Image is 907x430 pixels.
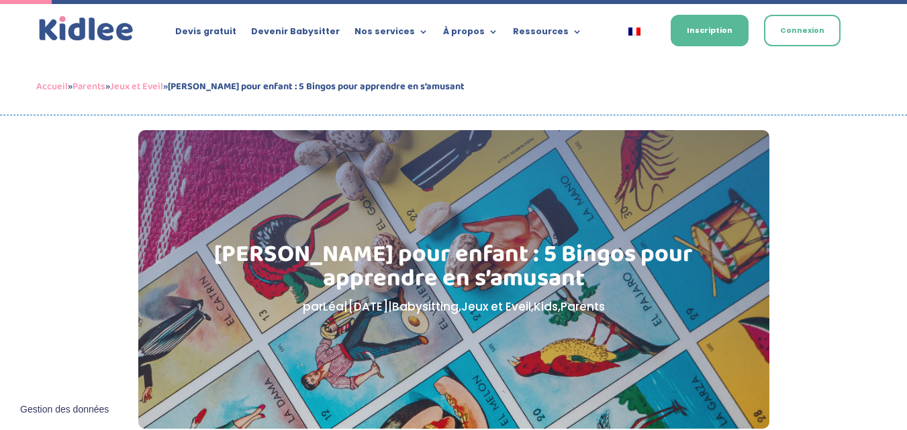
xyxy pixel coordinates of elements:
[175,27,236,42] a: Devis gratuit
[534,299,558,315] a: Kids
[323,299,344,315] a: Léa
[348,299,388,315] span: [DATE]
[36,13,136,44] a: Kidlee Logo
[671,15,749,46] a: Inscription
[36,78,465,95] span: » » »
[36,13,136,44] img: logo_kidlee_bleu
[205,297,702,317] p: par | | , , ,
[628,28,640,36] img: Français
[354,27,428,42] a: Nos services
[168,78,465,95] strong: [PERSON_NAME] pour enfant : 5 Bingos pour apprendre en s’amusant
[392,299,459,315] a: Babysitting
[561,299,605,315] a: Parents
[205,242,702,297] h1: [PERSON_NAME] pour enfant : 5 Bingos pour apprendre en s’amusant
[20,404,109,416] span: Gestion des données
[110,78,163,95] a: Jeux et Eveil
[251,27,340,42] a: Devenir Babysitter
[73,78,105,95] a: Parents
[36,78,68,95] a: Accueil
[12,396,117,424] button: Gestion des données
[764,15,841,46] a: Connexion
[443,27,498,42] a: À propos
[513,27,582,42] a: Ressources
[461,299,531,315] a: Jeux et Eveil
